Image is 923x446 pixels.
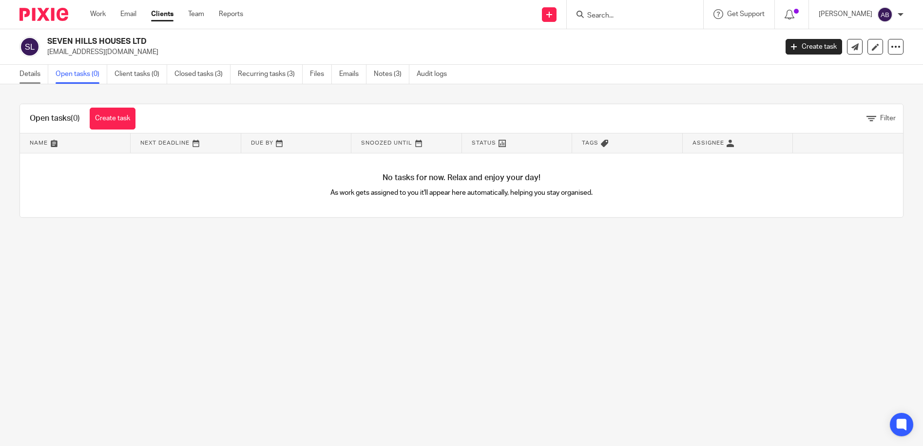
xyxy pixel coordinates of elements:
a: Create task [786,39,842,55]
span: Get Support [727,11,765,18]
a: Email [120,9,136,19]
a: Clients [151,9,173,19]
p: [EMAIL_ADDRESS][DOMAIN_NAME] [47,47,771,57]
h2: SEVEN HILLS HOUSES LTD [47,37,626,47]
a: Recurring tasks (3) [238,65,303,84]
img: Pixie [19,8,68,21]
span: Filter [880,115,896,122]
a: Create task [90,108,135,130]
span: Snoozed Until [361,140,412,146]
a: Open tasks (0) [56,65,107,84]
p: [PERSON_NAME] [819,9,872,19]
h1: Open tasks [30,113,80,124]
a: Closed tasks (3) [174,65,231,84]
a: Client tasks (0) [115,65,167,84]
span: Status [472,140,496,146]
a: Files [310,65,332,84]
a: Audit logs [417,65,454,84]
input: Search [586,12,674,20]
span: (0) [71,114,80,122]
a: Emails [339,65,366,84]
h4: No tasks for now. Relax and enjoy your day! [20,173,903,183]
a: Team [188,9,204,19]
img: svg%3E [877,7,893,22]
a: Reports [219,9,243,19]
a: Details [19,65,48,84]
a: Work [90,9,106,19]
p: As work gets assigned to you it'll appear here automatically, helping you stay organised. [241,188,682,198]
a: Notes (3) [374,65,409,84]
img: svg%3E [19,37,40,57]
span: Tags [582,140,598,146]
